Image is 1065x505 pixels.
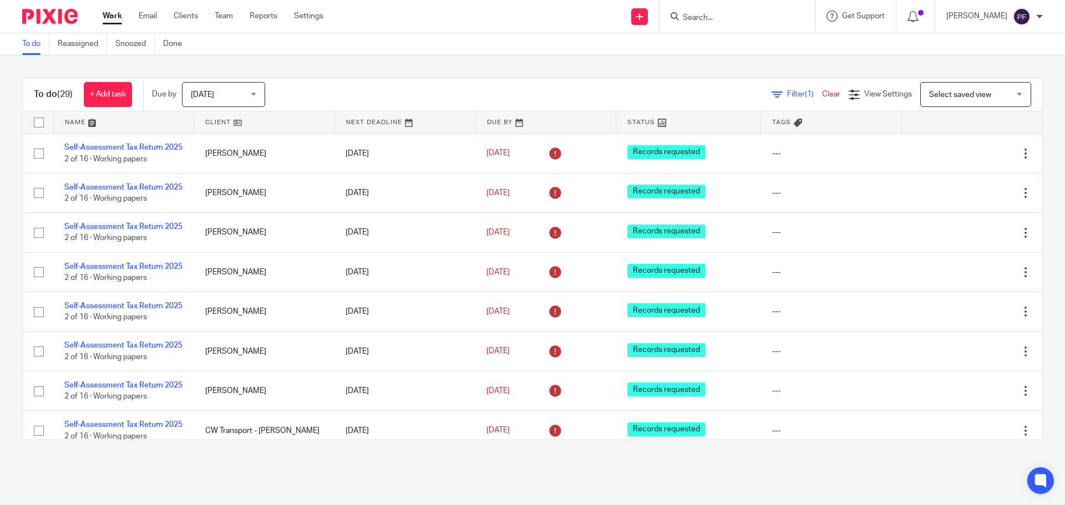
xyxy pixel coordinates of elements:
[842,12,885,20] span: Get Support
[64,302,182,310] a: Self-Assessment Tax Return 2025
[486,426,510,434] span: [DATE]
[864,90,912,98] span: View Settings
[946,11,1007,22] p: [PERSON_NAME]
[929,91,991,99] span: Select saved view
[486,150,510,157] span: [DATE]
[627,422,706,436] span: Records requested
[805,90,814,98] span: (1)
[772,346,891,357] div: ---
[163,33,190,55] a: Done
[772,148,891,159] div: ---
[194,213,335,252] td: [PERSON_NAME]
[64,392,147,400] span: 2 of 16 · Working papers
[34,89,73,100] h1: To do
[194,371,335,411] td: [PERSON_NAME]
[486,268,510,276] span: [DATE]
[64,263,182,271] a: Self-Assessment Tax Return 2025
[772,227,891,238] div: ---
[627,145,706,159] span: Records requested
[57,90,73,99] span: (29)
[334,411,475,450] td: [DATE]
[627,382,706,396] span: Records requested
[486,387,510,395] span: [DATE]
[334,173,475,212] td: [DATE]
[22,33,49,55] a: To do
[103,11,122,22] a: Work
[772,119,791,125] span: Tags
[64,421,182,429] a: Self-Assessment Tax Return 2025
[334,331,475,371] td: [DATE]
[772,385,891,396] div: ---
[64,234,147,242] span: 2 of 16 · Working papers
[64,274,147,282] span: 2 of 16 · Working papers
[64,341,182,349] a: Self-Assessment Tax Return 2025
[486,348,510,355] span: [DATE]
[58,33,107,55] a: Reassigned
[334,213,475,252] td: [DATE]
[772,187,891,198] div: ---
[194,173,335,212] td: [PERSON_NAME]
[682,13,782,23] input: Search
[191,91,214,99] span: [DATE]
[627,264,706,278] span: Records requested
[84,82,132,107] a: + Add task
[772,267,891,278] div: ---
[772,425,891,436] div: ---
[822,90,840,98] a: Clear
[64,432,147,440] span: 2 of 16 · Working papers
[64,155,147,163] span: 2 of 16 · Working papers
[152,89,176,100] p: Due by
[194,331,335,371] td: [PERSON_NAME]
[486,308,510,315] span: [DATE]
[1013,8,1031,25] img: svg%3E
[22,9,78,24] img: Pixie
[486,189,510,197] span: [DATE]
[64,381,182,389] a: Self-Assessment Tax Return 2025
[174,11,198,22] a: Clients
[194,411,335,450] td: CW Transport - [PERSON_NAME]
[334,292,475,331] td: [DATE]
[194,134,335,173] td: [PERSON_NAME]
[486,228,510,236] span: [DATE]
[627,343,706,357] span: Records requested
[334,252,475,292] td: [DATE]
[627,185,706,198] span: Records requested
[64,183,182,191] a: Self-Assessment Tax Return 2025
[194,252,335,292] td: [PERSON_NAME]
[627,303,706,317] span: Records requested
[139,11,157,22] a: Email
[334,371,475,411] td: [DATE]
[772,306,891,317] div: ---
[64,223,182,231] a: Self-Assessment Tax Return 2025
[215,11,233,22] a: Team
[294,11,323,22] a: Settings
[64,144,182,151] a: Self-Assessment Tax Return 2025
[627,225,706,238] span: Records requested
[64,314,147,322] span: 2 of 16 · Working papers
[250,11,277,22] a: Reports
[787,90,822,98] span: Filter
[194,292,335,331] td: [PERSON_NAME]
[64,353,147,361] span: 2 of 16 · Working papers
[115,33,155,55] a: Snoozed
[334,134,475,173] td: [DATE]
[64,195,147,202] span: 2 of 16 · Working papers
